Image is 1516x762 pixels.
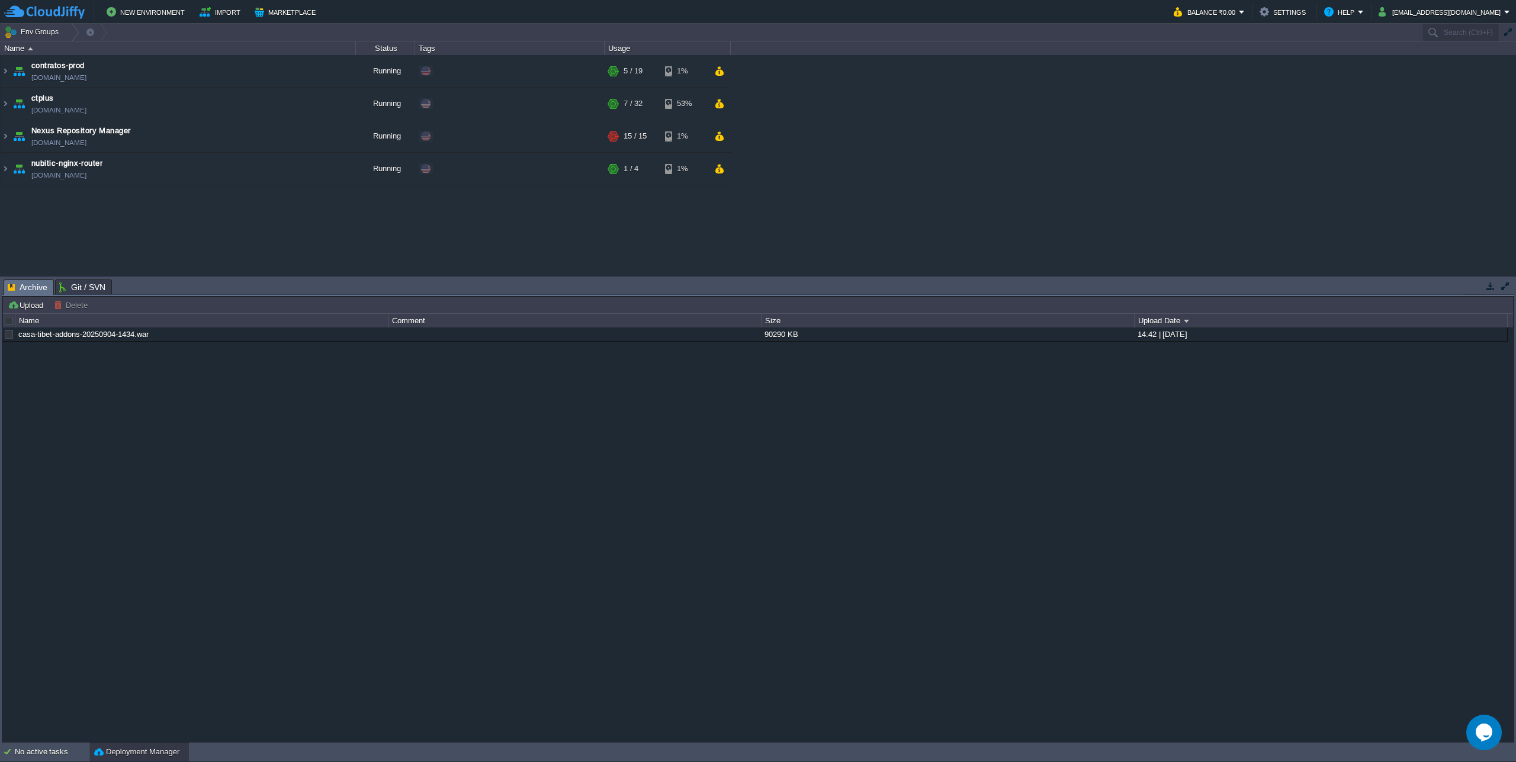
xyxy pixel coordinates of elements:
iframe: chat widget [1466,715,1504,750]
a: [DOMAIN_NAME] [31,137,86,149]
div: Name [16,314,388,327]
img: CloudJiffy [4,5,85,20]
a: [DOMAIN_NAME] [31,72,86,83]
div: Running [356,55,415,87]
button: Delete [54,300,91,310]
button: Env Groups [4,24,63,40]
div: 7 / 32 [624,88,643,120]
a: [DOMAIN_NAME] [31,104,86,116]
img: AMDAwAAAACH5BAEAAAAALAAAAAABAAEAAAICRAEAOw== [11,88,27,120]
button: Import [200,5,244,19]
div: No active tasks [15,742,89,761]
div: 90290 KB [762,327,1133,341]
a: nubitic-nginx-router [31,157,102,169]
div: 1% [665,120,704,152]
span: Archive [8,280,47,295]
div: 1% [665,55,704,87]
button: [EMAIL_ADDRESS][DOMAIN_NAME] [1379,5,1504,19]
img: AMDAwAAAACH5BAEAAAAALAAAAAABAAEAAAICRAEAOw== [1,120,10,152]
button: Deployment Manager [94,746,179,758]
div: Status [356,41,415,55]
button: Settings [1260,5,1309,19]
div: Size [762,314,1134,327]
div: 1% [665,153,704,185]
div: Running [356,120,415,152]
div: Running [356,88,415,120]
img: AMDAwAAAACH5BAEAAAAALAAAAAABAAEAAAICRAEAOw== [1,153,10,185]
div: Name [1,41,355,55]
div: Comment [389,314,761,327]
img: AMDAwAAAACH5BAEAAAAALAAAAAABAAEAAAICRAEAOw== [1,55,10,87]
button: New Environment [107,5,188,19]
a: casa-tibet-addons-20250904-1434.war [18,330,149,339]
a: [DOMAIN_NAME] [31,169,86,181]
a: ctplus [31,92,54,104]
div: Usage [605,41,730,55]
div: 5 / 19 [624,55,643,87]
button: Upload [8,300,47,310]
div: 53% [665,88,704,120]
img: AMDAwAAAACH5BAEAAAAALAAAAAABAAEAAAICRAEAOw== [1,88,10,120]
img: AMDAwAAAACH5BAEAAAAALAAAAAABAAEAAAICRAEAOw== [28,47,33,50]
a: contratos-prod [31,60,85,72]
span: Git / SVN [59,280,105,294]
img: AMDAwAAAACH5BAEAAAAALAAAAAABAAEAAAICRAEAOw== [11,153,27,185]
img: AMDAwAAAACH5BAEAAAAALAAAAAABAAEAAAICRAEAOw== [11,120,27,152]
div: 14:42 | [DATE] [1135,327,1507,341]
a: Nexus Repository Manager [31,125,131,137]
button: Help [1324,5,1358,19]
div: 1 / 4 [624,153,638,185]
div: 15 / 15 [624,120,647,152]
button: Marketplace [255,5,319,19]
button: Balance ₹0.00 [1174,5,1239,19]
img: AMDAwAAAACH5BAEAAAAALAAAAAABAAEAAAICRAEAOw== [11,55,27,87]
div: Tags [416,41,604,55]
div: Running [356,153,415,185]
div: Upload Date [1135,314,1507,327]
